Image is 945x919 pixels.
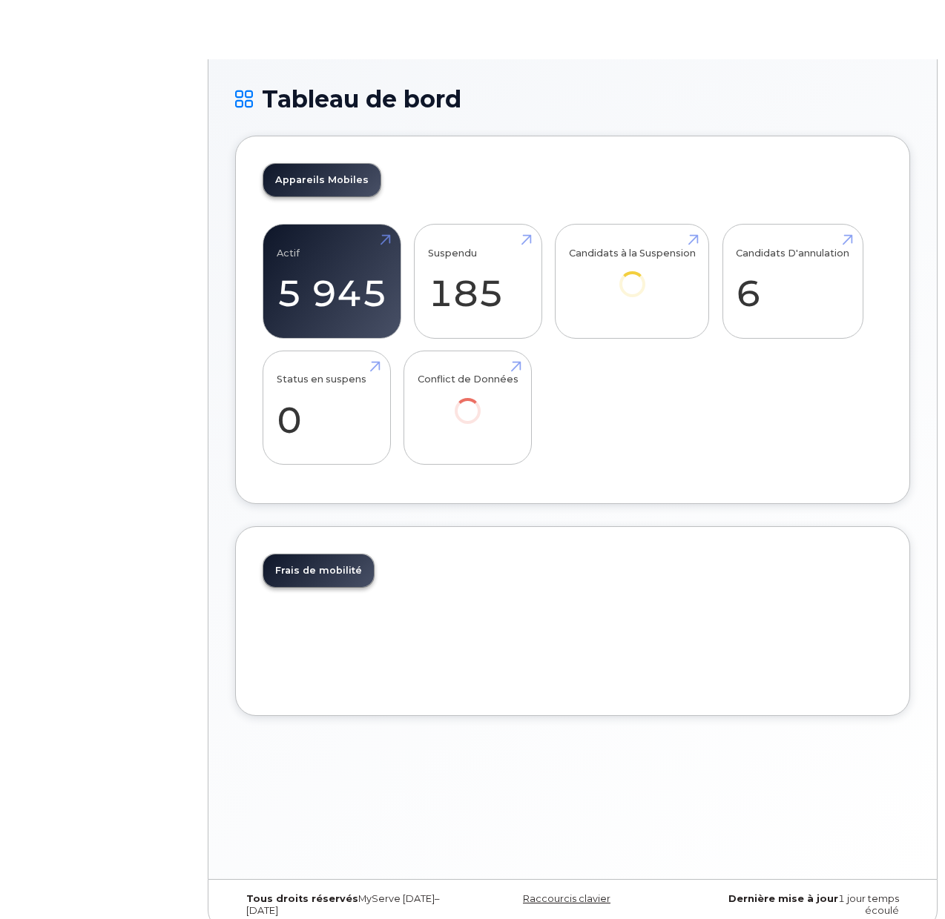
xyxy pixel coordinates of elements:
[246,893,358,904] strong: Tous droits réservés
[277,233,387,331] a: Actif 5 945
[235,86,910,112] h1: Tableau de bord
[263,164,381,196] a: Appareils Mobiles
[428,233,528,331] a: Suspendu 185
[263,554,374,587] a: Frais de mobilité
[523,893,610,904] a: Raccourcis clavier
[418,359,518,444] a: Conflict de Données
[569,233,696,318] a: Candidats à la Suspension
[277,359,377,457] a: Status en suspens 0
[728,893,838,904] strong: Dernière mise à jour
[736,233,849,331] a: Candidats D'annulation 6
[235,893,460,917] div: MyServe [DATE]–[DATE]
[685,893,910,917] div: 1 jour temps écoulé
